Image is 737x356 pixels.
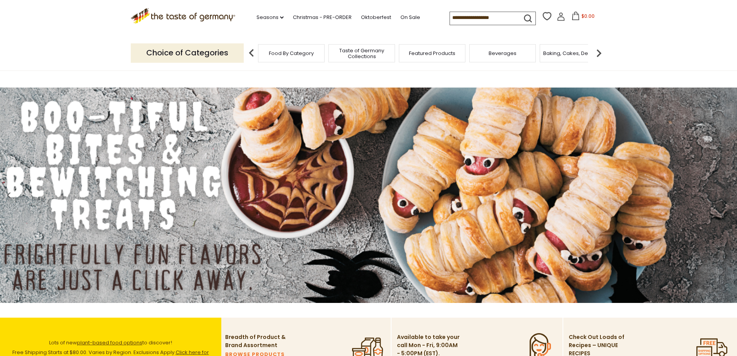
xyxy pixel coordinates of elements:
a: Featured Products [409,50,455,56]
img: previous arrow [244,45,259,61]
a: On Sale [400,13,420,22]
a: Baking, Cakes, Desserts [543,50,603,56]
a: Food By Category [269,50,314,56]
img: next arrow [591,45,607,61]
a: Oktoberfest [361,13,391,22]
a: plant-based food options [77,339,142,346]
span: $0.00 [581,13,595,19]
a: Beverages [489,50,516,56]
p: Choice of Categories [131,43,244,62]
button: $0.00 [567,12,600,23]
a: Seasons [256,13,284,22]
a: Christmas - PRE-ORDER [293,13,352,22]
a: Taste of Germany Collections [331,48,393,59]
p: Breadth of Product & Brand Assortment [225,333,289,349]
